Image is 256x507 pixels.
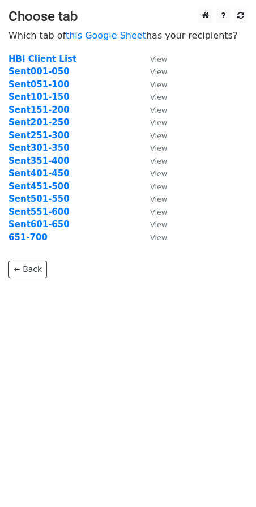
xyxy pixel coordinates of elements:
small: View [150,131,167,140]
a: View [139,143,167,153]
a: View [139,130,167,140]
a: Sent151-200 [8,105,70,115]
a: View [139,232,167,242]
a: View [139,156,167,166]
h3: Choose tab [8,8,248,25]
small: View [150,55,167,63]
a: View [139,66,167,76]
a: View [139,181,167,191]
a: Sent301-350 [8,143,70,153]
a: ← Back [8,261,47,278]
a: HBI Client List [8,54,76,64]
small: View [150,106,167,114]
small: View [150,67,167,76]
small: View [150,233,167,242]
small: View [150,195,167,203]
a: Sent201-250 [8,117,70,127]
a: View [139,79,167,90]
small: View [150,93,167,101]
small: View [150,169,167,178]
small: View [150,208,167,216]
small: View [150,220,167,229]
a: View [139,92,167,102]
a: View [139,54,167,64]
a: Sent451-500 [8,181,70,191]
a: View [139,105,167,115]
small: View [150,182,167,191]
a: Sent351-400 [8,156,70,166]
a: Sent601-650 [8,219,70,229]
a: Sent001-050 [8,66,70,76]
small: View [150,144,167,152]
small: View [150,118,167,127]
a: View [139,219,167,229]
a: this Google Sheet [66,30,146,41]
small: View [150,157,167,165]
a: View [139,207,167,217]
a: 651-700 [8,232,48,242]
small: View [150,80,167,89]
a: View [139,168,167,178]
a: Sent501-550 [8,194,70,204]
a: Sent551-600 [8,207,70,217]
a: Sent251-300 [8,130,70,140]
a: View [139,194,167,204]
a: View [139,117,167,127]
a: Sent401-450 [8,168,70,178]
a: Sent051-100 [8,79,70,90]
p: Which tab of has your recipients? [8,29,248,41]
a: Sent101-150 [8,92,70,102]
